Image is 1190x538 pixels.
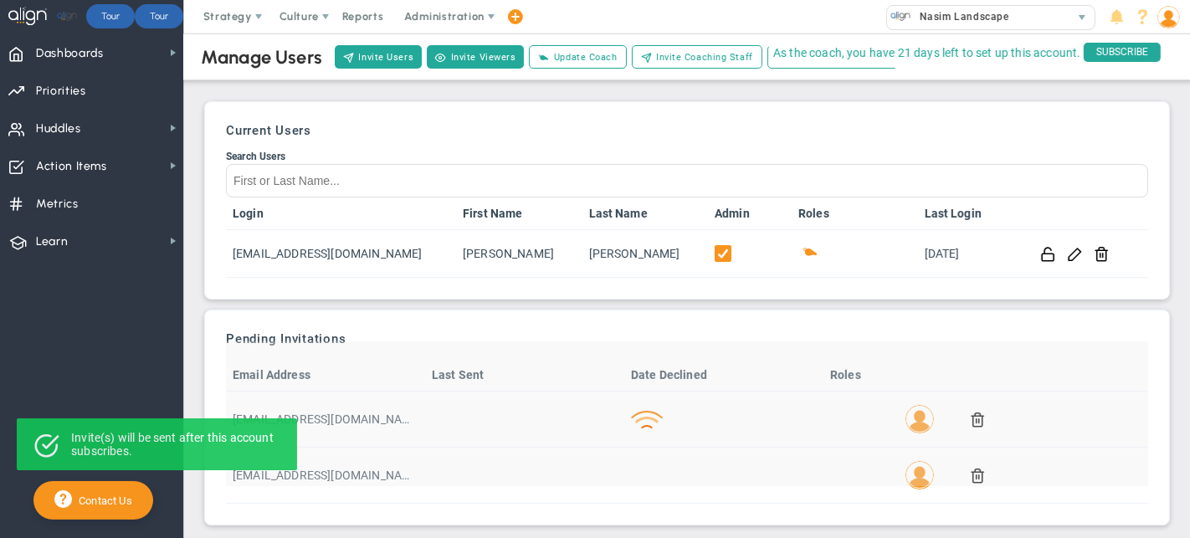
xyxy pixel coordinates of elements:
th: Roles [792,197,918,230]
h3: Current Users [226,123,1148,138]
img: 33470.Company.photo [890,6,911,27]
span: Coach [798,243,818,264]
a: First Name [463,207,575,220]
td: [DATE] [918,230,1023,278]
span: Invite Coaching Staff [656,50,753,64]
img: 188904.Person.photo [1157,6,1180,28]
button: Update Coach [529,45,626,69]
span: select [1070,6,1095,29]
td: [PERSON_NAME] [456,230,582,278]
div: Invite(s) will be sent after this account subscribes. [71,431,285,458]
span: Update Coach [554,50,618,64]
button: Edit User Info [1067,245,1083,263]
a: Admin [715,207,785,220]
span: Huddles [36,111,81,146]
span: Nasim Landscape [911,6,1009,28]
a: Last Name [589,207,701,220]
span: Dashboards [36,36,104,71]
button: Invite Viewers [427,45,524,69]
td: [PERSON_NAME] [582,230,709,278]
button: Reset this password [1040,245,1056,263]
button: Remove user from company [1094,245,1110,263]
span: Contact Us [72,494,132,507]
span: Action Items [36,149,107,184]
span: Culture [280,10,319,23]
span: Learn [36,224,68,259]
span: As the coach, you have 21 days left to set up this account. [773,43,1080,64]
button: Invite Coaching Staff [632,45,762,69]
span: SUBSCRIBE [1084,43,1161,62]
button: Invite Users [335,45,422,69]
span: Strategy [203,10,252,23]
div: Manage Users [201,46,322,69]
span: Administration [404,10,484,23]
input: Search Users [226,164,1148,197]
div: Search Users [226,151,1148,162]
span: Metrics [36,187,79,222]
a: Login [233,207,449,220]
h3: Pending Invitations [226,331,1148,346]
span: Priorities [36,74,86,109]
td: [EMAIL_ADDRESS][DOMAIN_NAME] [226,230,456,278]
a: Last Login [925,207,1016,220]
